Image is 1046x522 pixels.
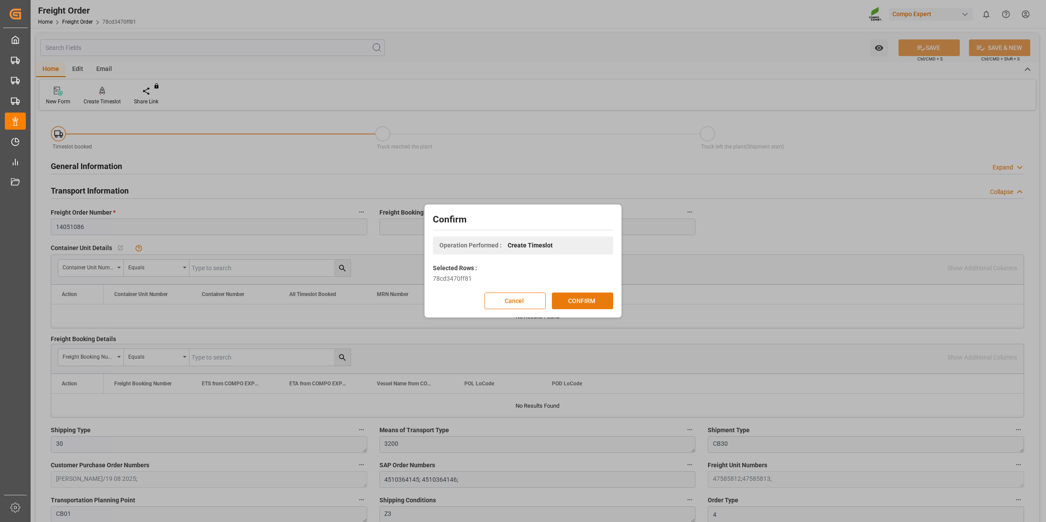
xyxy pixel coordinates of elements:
button: Cancel [484,293,546,309]
button: CONFIRM [552,293,613,309]
span: Operation Performed : [439,241,502,250]
span: Create Timeslot [508,241,553,250]
label: Selected Rows : [433,264,477,273]
h2: Confirm [433,213,613,227]
div: 78cd3470ff81 [433,274,613,283]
